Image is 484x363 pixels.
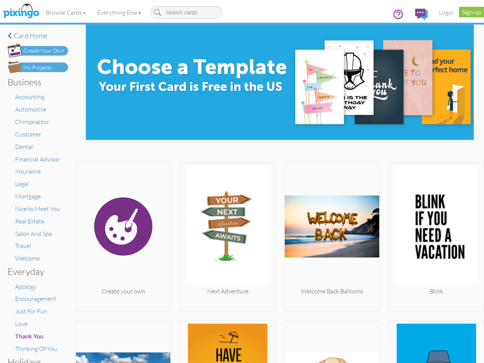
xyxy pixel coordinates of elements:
[15,332,43,340] span: Thank You
[180,287,275,296] div: Next Adventure
[15,283,37,290] a: Apology
[15,168,41,175] a: Insurance
[415,9,428,20] img: comments.svg
[76,287,171,296] div: Create your own
[8,77,62,87] h3: Business
[23,64,51,72] div: My Projects
[15,345,57,352] a: Thinking Of You
[92,3,147,22] a: Everything Else
[180,166,275,287] img: 20250811-165541-04b25b21e4b4-250.jpg
[15,205,60,213] a: Nice to Meet You
[15,295,56,302] a: Encouragement
[15,143,33,150] a: Dental
[484,363,484,363] iframe: Chat
[76,166,171,287] img: create.svg
[15,192,41,200] a: Mortgage
[150,6,222,19] input: Search cards
[15,230,52,237] a: Salon And Spa
[15,242,31,250] a: Travel
[285,287,379,296] div: Welcome Back Balloons
[15,180,29,188] a: Legal
[15,118,49,126] a: Chiropractor
[285,166,379,287] img: 20250124-200456-ac61e44cdf43-250.png
[459,7,484,17] a: Sign up
[15,254,40,262] a: Welcome
[433,3,459,22] a: Login
[15,105,46,113] a: Automotive
[15,93,45,101] a: Accounting
[15,130,41,138] a: Customer
[15,217,44,225] a: Real Estate
[8,61,68,73] img: my-projects-button.png
[8,32,68,40] a: Card home
[389,166,484,287] img: 20250416-225331-00ac61b41b59-250.jpg
[8,43,68,57] img: create-own-button.png
[15,320,28,327] a: Love
[15,332,43,340] a: Thank You
[8,267,62,276] h3: Everyday
[1,2,41,21] img: pixingo logo
[389,287,484,296] div: Blink
[15,155,60,163] a: Financial Advisor
[23,47,64,55] div: Create Your Own
[86,25,474,140] img: e8896c0d-71ea-4978-9834-e4f545c8bf84.jpg
[40,3,92,22] a: Browse Cards
[15,307,47,315] a: Just For Fun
